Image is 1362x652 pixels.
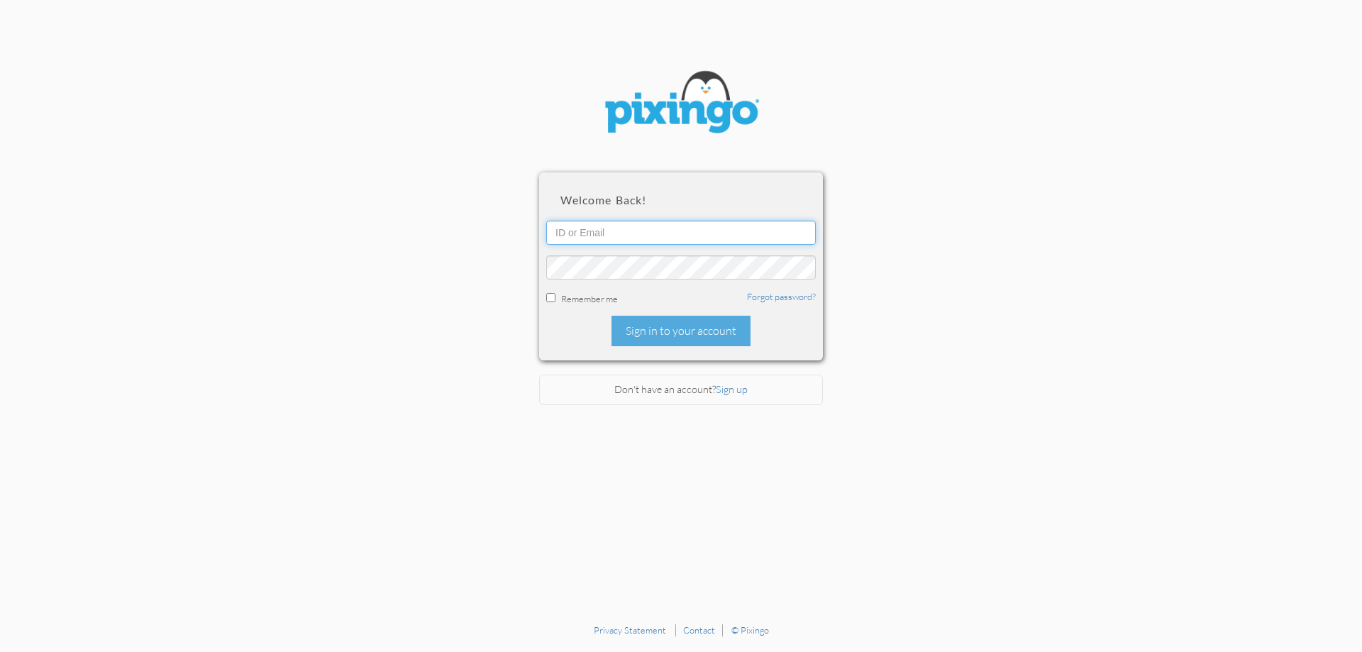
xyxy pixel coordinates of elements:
img: pixingo logo [596,64,766,144]
a: Sign up [716,383,748,395]
div: Don't have an account? [539,375,823,405]
a: Privacy Statement [594,624,666,636]
iframe: Chat [1361,651,1362,652]
input: ID or Email [546,221,816,245]
a: © Pixingo [731,624,769,636]
h2: Welcome back! [560,194,802,206]
div: Sign in to your account [611,316,751,346]
div: Remember me [546,290,816,305]
a: Contact [683,624,715,636]
a: Forgot password? [747,291,816,302]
